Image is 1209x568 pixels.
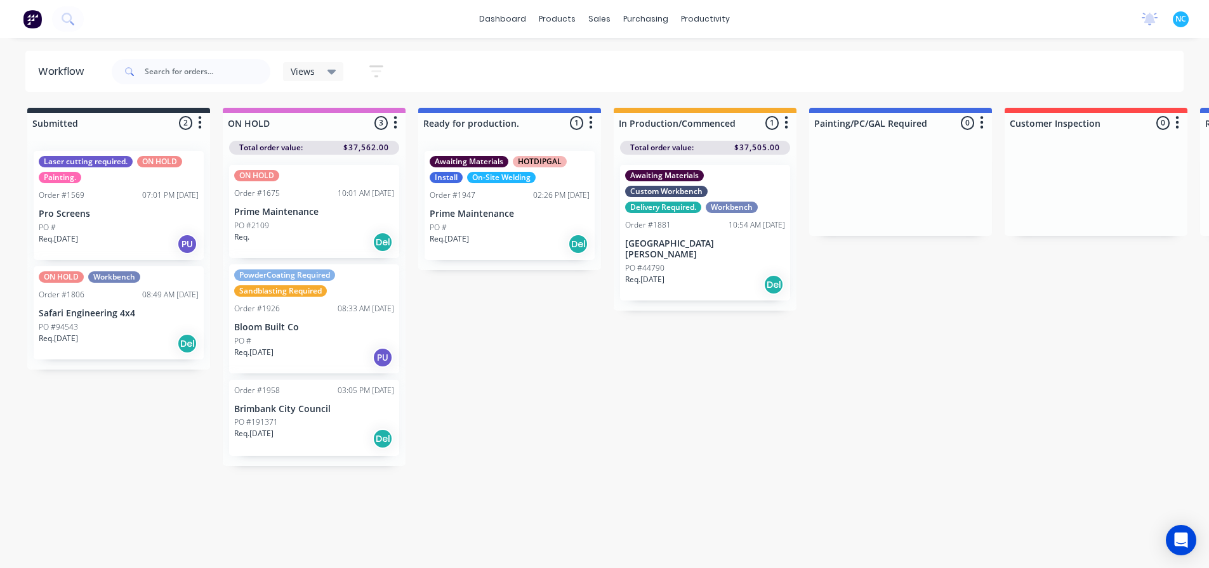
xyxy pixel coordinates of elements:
[229,264,399,373] div: PowderCoating RequiredSandblasting RequiredOrder #192608:33 AM [DATE]Bloom Built CoPO #Req.[DATE]PU
[625,202,701,213] div: Delivery Required.
[729,219,785,231] div: 10:54 AM [DATE]
[229,380,399,456] div: Order #195803:05 PM [DATE]Brimbank City CouncilPO #191371Req.[DATE]Del
[338,385,394,396] div: 03:05 PM [DATE]
[39,321,78,333] p: PO #94543
[343,142,389,153] span: $37,562.00
[430,156,508,167] div: Awaiting Materials
[630,142,694,153] span: Total order value:
[430,172,463,183] div: Install
[39,190,84,201] div: Order #1569
[234,207,394,217] p: Prime Maintenance
[39,289,84,300] div: Order #1806
[430,233,469,245] p: Req. [DATE]
[234,428,274,439] p: Req. [DATE]
[625,262,664,274] p: PO #44790
[142,190,199,201] div: 07:01 PM [DATE]
[625,170,704,181] div: Awaiting Materials
[39,156,133,167] div: Laser cutting required.
[34,266,204,359] div: ON HOLDWorkbenchOrder #180608:49 AM [DATE]Safari Engineering 4x4PO #94543Req.[DATE]Del
[467,172,536,183] div: On-Site Welding
[291,65,315,78] span: Views
[234,285,327,297] div: Sandblasting Required
[513,156,567,167] div: HOTDIPGAL
[1166,525,1196,555] div: Open Intercom Messenger
[473,10,532,29] a: dashboard
[177,234,197,254] div: PU
[734,142,780,153] span: $37,505.00
[533,190,590,201] div: 02:26 PM [DATE]
[582,10,617,29] div: sales
[620,165,790,300] div: Awaiting MaterialsCustom WorkbenchDelivery Required.WorkbenchOrder #188110:54 AM [DATE][GEOGRAPHI...
[430,190,475,201] div: Order #1947
[338,188,394,199] div: 10:01 AM [DATE]
[137,156,182,167] div: ON HOLD
[706,202,758,213] div: Workbench
[145,59,270,84] input: Search for orders...
[239,142,303,153] span: Total order value:
[234,220,269,231] p: PO #2109
[177,333,197,354] div: Del
[39,333,78,344] p: Req. [DATE]
[39,308,199,319] p: Safari Engineering 4x4
[338,303,394,314] div: 08:33 AM [DATE]
[675,10,736,29] div: productivity
[568,234,588,254] div: Del
[234,416,278,428] p: PO #191371
[229,165,399,258] div: ON HOLDOrder #167510:01 AM [DATE]Prime MaintenancePO #2109Req.Del
[763,274,784,295] div: Del
[234,404,394,415] p: Brimbank City Council
[430,209,590,219] p: Prime Maintenance
[625,186,708,197] div: Custom Workbench
[425,151,595,260] div: Awaiting MaterialsHOTDIPGALInstallOn-Site WeldingOrder #194702:26 PM [DATE]Prime MaintenancePO #R...
[39,233,78,245] p: Req. [DATE]
[532,10,582,29] div: products
[625,274,664,285] p: Req. [DATE]
[39,209,199,219] p: Pro Screens
[1175,13,1186,25] span: NC
[23,10,42,29] img: Factory
[373,232,393,252] div: Del
[430,222,447,233] p: PO #
[38,64,90,79] div: Workflow
[234,322,394,333] p: Bloom Built Co
[34,151,204,260] div: Laser cutting required.ON HOLDPainting.Order #156907:01 PM [DATE]Pro ScreensPO #Req.[DATE]PU
[234,188,280,199] div: Order #1675
[234,335,251,347] p: PO #
[625,219,671,231] div: Order #1881
[373,429,393,449] div: Del
[39,222,56,233] p: PO #
[617,10,675,29] div: purchasing
[625,238,785,260] p: [GEOGRAPHIC_DATA][PERSON_NAME]
[234,231,249,243] p: Req.
[234,269,335,281] div: PowderCoating Required
[39,271,84,283] div: ON HOLD
[234,170,279,181] div: ON HOLD
[88,271,140,283] div: Workbench
[234,303,280,314] div: Order #1926
[234,347,274,358] p: Req. [DATE]
[142,289,199,300] div: 08:49 AM [DATE]
[234,385,280,396] div: Order #1958
[39,172,81,183] div: Painting.
[373,347,393,368] div: PU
